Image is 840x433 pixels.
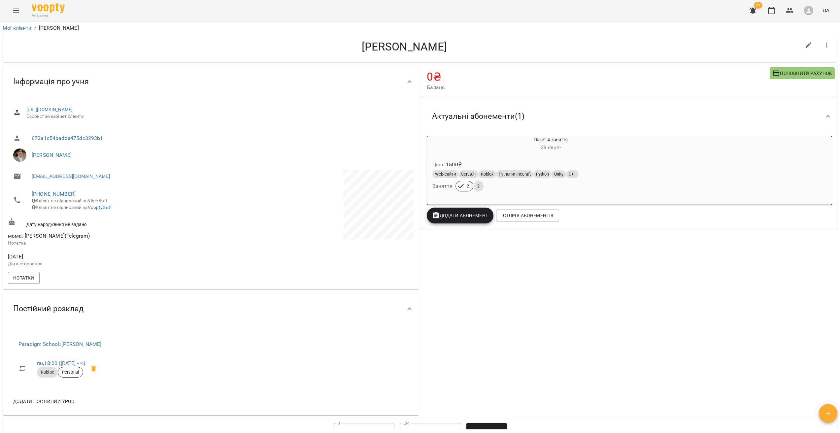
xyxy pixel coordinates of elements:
[432,212,488,219] span: Додати Абонемент
[552,171,566,177] span: Unity
[432,160,444,169] h6: Ціна
[58,369,83,375] span: Personal
[8,261,209,267] p: Дата створення
[772,69,832,77] span: Поповнити рахунок
[39,24,79,32] p: [PERSON_NAME]
[88,205,110,210] a: VooptyBot
[446,161,462,169] p: 1500 ₴
[37,360,85,366] a: пн,18:00 ([DATE] - ∞)
[8,240,209,247] p: Нотатка
[3,292,419,326] div: Постійний розклад
[13,149,26,162] img: Очеретюк Тарас Євгенійович
[754,2,762,9] span: 21
[32,14,65,18] span: For Business
[8,233,90,239] span: мама: [PERSON_NAME](Telegram)
[7,217,211,229] div: Дату народження не задано
[473,183,484,189] span: 2
[3,24,837,32] nav: breadcrumb
[427,70,770,83] h4: 0 ₴
[26,107,73,112] a: [URL][DOMAIN_NAME]
[11,395,77,407] button: Додати постійний урок
[541,144,561,150] span: 29 серп -
[13,77,89,87] span: Інформація про учня
[501,212,554,219] span: Історія абонементів
[463,183,473,189] span: 2
[13,397,74,405] span: Додати постійний урок
[32,173,110,180] a: [EMAIL_ADDRESS][DOMAIN_NAME]
[820,4,832,17] button: UA
[566,171,579,177] span: C++
[13,304,84,314] span: Постійний розклад
[32,198,107,203] span: Клієнт не підписаний на ViberBot!
[8,253,209,261] span: [DATE]
[34,24,36,32] li: /
[478,171,496,177] span: Roblox
[496,171,533,177] span: Python-minecraft
[32,205,112,210] span: Клієнт не підписаний на !
[496,210,559,221] button: Історія абонементів
[13,274,34,282] span: Нотатки
[823,7,829,14] span: UA
[427,83,770,91] span: Баланс
[8,3,24,18] button: Menu
[3,65,419,99] div: Інформація про учня
[37,369,58,375] span: Roblox
[32,152,72,158] a: [PERSON_NAME]
[427,208,494,223] button: Додати Абонемент
[421,99,838,133] div: Актуальні абонементи(1)
[32,135,103,141] a: 672a1c54badde475dc3293b1
[32,191,76,197] a: [PHONE_NUMBER]
[3,25,32,31] a: Мої клієнти
[458,171,478,177] span: Scratch
[533,171,552,177] span: Python
[427,136,675,152] div: Пакет 4 заняття
[432,182,453,191] h6: Заняття
[8,272,40,284] button: Нотатки
[32,3,65,13] img: Voopty Logo
[427,136,675,199] button: Пакет 4 заняття29 серп- Ціна1500₴Web-сайтиScratchRobloxPython-minecraftPythonUnityC++Заняття22
[770,67,835,79] button: Поповнити рахунок
[432,171,458,177] span: Web-сайти
[18,341,101,347] a: Paradigm School»[PERSON_NAME]
[432,111,524,121] span: Актуальні абонементи ( 1 )
[26,113,408,120] span: Особистий кабінет клієнта
[8,40,801,53] h4: [PERSON_NAME]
